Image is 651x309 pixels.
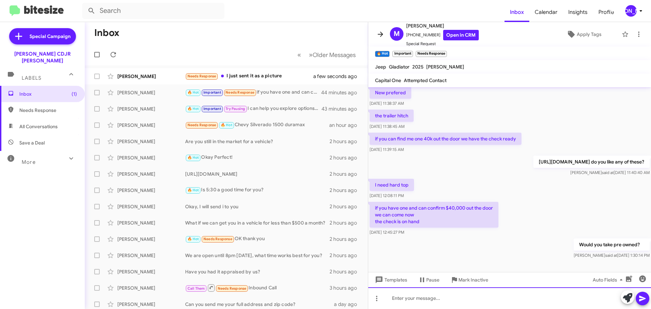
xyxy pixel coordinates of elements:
[389,64,410,70] span: Gladiator
[330,219,362,226] div: 2 hours ago
[117,89,185,96] div: [PERSON_NAME]
[188,188,199,192] span: 🔥 Hot
[443,30,479,40] a: Open in CRM
[185,268,330,275] div: Have you had it appraised by us?
[188,90,199,95] span: 🔥 Hot
[330,154,362,161] div: 2 hours ago
[549,28,618,40] button: Apply Tags
[619,5,644,17] button: [PERSON_NAME]
[587,274,631,286] button: Auto Fields
[203,107,221,111] span: Important
[563,2,593,22] a: Insights
[505,2,529,22] span: Inbox
[117,171,185,177] div: [PERSON_NAME]
[117,154,185,161] div: [PERSON_NAME]
[22,159,36,165] span: More
[330,252,362,259] div: 2 hours ago
[185,138,330,145] div: Are you still in the market for a vehicle?
[185,72,322,80] div: I just sent it as a picture
[218,286,246,291] span: Needs Response
[188,286,205,291] span: Call Them
[370,147,404,152] span: [DATE] 11:39:15 AM
[188,74,216,78] span: Needs Response
[188,123,216,127] span: Needs Response
[185,235,330,243] div: OK thank you
[322,105,362,112] div: 43 minutes ago
[94,27,119,38] h1: Inbox
[19,91,77,97] span: Inbox
[406,22,479,30] span: [PERSON_NAME]
[404,77,447,83] span: Attempted Contact
[221,123,232,127] span: 🔥 Hot
[330,236,362,243] div: 2 hours ago
[117,105,185,112] div: [PERSON_NAME]
[375,51,390,57] small: 🔥 Hot
[297,51,301,59] span: «
[330,203,362,210] div: 2 hours ago
[117,301,185,308] div: [PERSON_NAME]
[406,40,479,47] span: Special Request
[374,274,407,286] span: Templates
[294,48,360,62] nav: Page navigation example
[117,73,185,80] div: [PERSON_NAME]
[185,154,330,161] div: Okay Perfect!
[188,107,199,111] span: 🔥 Hot
[426,274,439,286] span: Pause
[426,64,464,70] span: [PERSON_NAME]
[19,123,58,130] span: All Conversations
[188,155,199,160] span: 🔥 Hot
[394,28,400,39] span: M
[370,124,405,129] span: [DATE] 11:38:45 AM
[185,203,330,210] div: Okay, I will send i to you
[185,171,330,177] div: [URL][DOMAIN_NAME]
[293,48,305,62] button: Previous
[117,268,185,275] div: [PERSON_NAME]
[309,51,313,59] span: »
[529,2,563,22] span: Calendar
[117,203,185,210] div: [PERSON_NAME]
[72,91,77,97] span: (1)
[82,3,224,19] input: Search
[413,274,445,286] button: Pause
[370,179,414,191] p: I need hard top
[370,230,404,235] span: [DATE] 12:45:27 PM
[370,133,521,145] p: if you can find me one 40k out the door we have the check ready
[593,274,625,286] span: Auto Fields
[368,274,413,286] button: Templates
[406,30,479,40] span: [PHONE_NUMBER]
[334,301,362,308] div: a day ago
[185,105,322,113] div: I can help you explore options to fit that budget! Would you like to schedule an appointment to d...
[370,193,404,198] span: [DATE] 12:08:11 PM
[375,77,401,83] span: Capital One
[117,138,185,145] div: [PERSON_NAME]
[19,107,77,114] span: Needs Response
[225,90,254,95] span: Needs Response
[225,107,245,111] span: Try Pausing
[185,284,330,292] div: Inbound Call
[412,64,423,70] span: 2025
[330,138,362,145] div: 2 hours ago
[330,268,362,275] div: 2 hours ago
[370,110,414,122] p: the trailer hitch
[9,28,76,44] a: Special Campaign
[22,75,41,81] span: Labels
[602,170,614,175] span: said at
[570,170,650,175] span: [PERSON_NAME] [DATE] 11:40:40 AM
[29,33,71,40] span: Special Campaign
[330,285,362,291] div: 3 hours ago
[117,252,185,259] div: [PERSON_NAME]
[458,274,488,286] span: Mark Inactive
[305,48,360,62] button: Next
[313,51,356,59] span: Older Messages
[370,101,404,106] span: [DATE] 11:38:37 AM
[117,122,185,129] div: [PERSON_NAME]
[370,202,498,228] p: if you have one and can confirm $40,000 out the door we can come now the check is on hand
[593,2,619,22] a: Profile
[330,187,362,194] div: 2 hours ago
[117,187,185,194] div: [PERSON_NAME]
[185,186,330,194] div: Is 5:30 a good time for you?
[185,252,330,259] div: We are open until 8pm [DATE], what time works best for you?
[322,89,362,96] div: 44 minutes ago
[445,274,494,286] button: Mark Inactive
